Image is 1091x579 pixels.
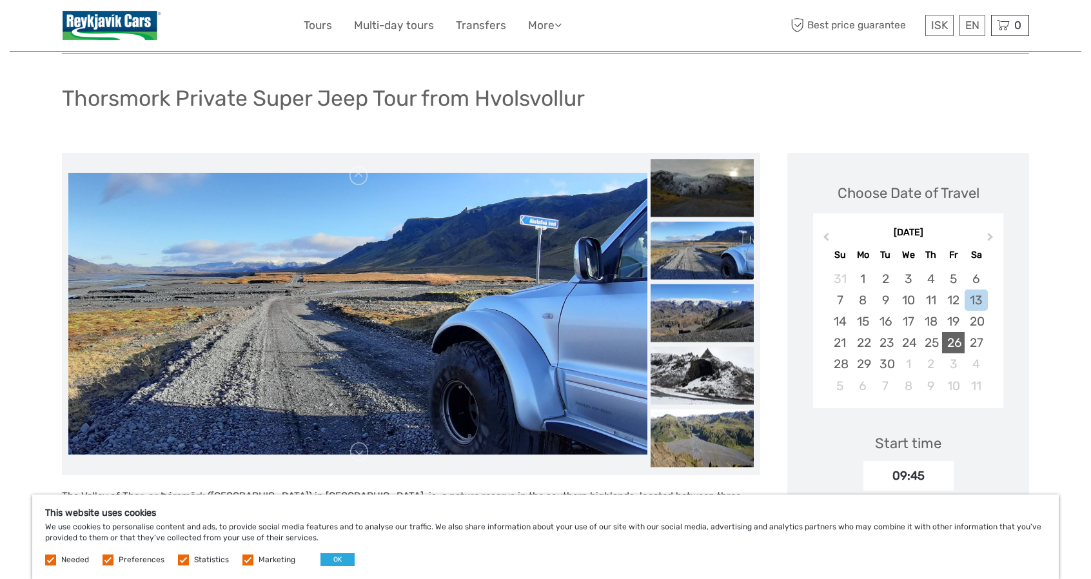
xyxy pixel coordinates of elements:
label: Needed [61,554,89,565]
div: Choose Thursday, July 2nd, 2026 [919,353,942,375]
a: Transfers [456,16,506,35]
a: Multi-day tours [354,16,434,35]
div: Choose Tuesday, June 23rd, 2026 [874,332,897,353]
div: Choose Monday, June 1st, 2026 [852,268,874,289]
h1: Thorsmork Private Super Jeep Tour from Hvolsvollur [62,85,585,112]
div: Choose Sunday, May 31st, 2026 [829,268,851,289]
label: Preferences [119,554,164,565]
div: Su [829,246,851,264]
a: More [528,16,562,35]
div: Choose Friday, June 5th, 2026 [942,268,965,289]
div: Choose Wednesday, June 3rd, 2026 [897,268,919,289]
button: Previous Month [814,230,835,250]
div: Choose Saturday, July 4th, 2026 [965,353,987,375]
div: We use cookies to personalise content and ads, to provide social media features and to analyse ou... [32,495,1059,579]
div: Choose Date of Travel [838,183,979,203]
button: OK [320,553,355,566]
span: Best price guarantee [787,15,922,36]
div: [DATE] [813,226,1003,240]
span: 0 [1012,19,1023,32]
div: Choose Saturday, July 11th, 2026 [965,375,987,397]
div: Choose Monday, June 29th, 2026 [852,353,874,375]
div: Choose Thursday, July 9th, 2026 [919,375,942,397]
label: Marketing [259,554,295,565]
div: Choose Thursday, June 11th, 2026 [919,289,942,311]
img: cf564363ab9449efa2c30e4e4cc74e84_slider_thumbnail.jpeg [651,159,754,217]
div: Choose Tuesday, June 16th, 2026 [874,311,897,332]
div: Choose Saturday, June 27th, 2026 [965,332,987,353]
div: Choose Monday, June 22nd, 2026 [852,332,874,353]
div: Mo [852,246,874,264]
div: Choose Tuesday, June 9th, 2026 [874,289,897,311]
div: Choose Sunday, June 14th, 2026 [829,311,851,332]
div: Choose Wednesday, June 24th, 2026 [897,332,919,353]
div: Tu [874,246,897,264]
div: Choose Sunday, July 5th, 2026 [829,375,851,397]
div: Choose Monday, June 15th, 2026 [852,311,874,332]
div: Choose Tuesday, July 7th, 2026 [874,375,897,397]
div: month 2026-06 [817,268,999,397]
div: Sa [965,246,987,264]
div: We [897,246,919,264]
div: Choose Friday, July 3rd, 2026 [942,353,965,375]
div: Choose Sunday, June 21st, 2026 [829,332,851,353]
label: Statistics [194,554,229,565]
div: Fr [942,246,965,264]
div: Choose Saturday, June 13th, 2026 [965,289,987,311]
a: Tours [304,16,332,35]
img: f02be8d586984340b5e527b67fdff31d_main_slider.jpeg [68,173,647,455]
div: Choose Thursday, June 4th, 2026 [919,268,942,289]
div: Choose Saturday, June 6th, 2026 [965,268,987,289]
div: Start time [875,433,941,453]
button: Next Month [981,230,1002,250]
div: Choose Wednesday, July 1st, 2026 [897,353,919,375]
div: Choose Friday, June 12th, 2026 [942,289,965,311]
img: 6124eaf52d1246498689a7fa0bdd8a65_slider_thumbnail.jpeg [651,409,754,467]
span: ISK [931,19,948,32]
img: da99dcd09d91499e8d88ddd0f4a6128a_slider_thumbnail.jpeg [651,284,754,342]
img: f02be8d586984340b5e527b67fdff31d_slider_thumbnail.jpeg [651,221,754,279]
div: Choose Thursday, June 25th, 2026 [919,332,942,353]
div: Choose Thursday, June 18th, 2026 [919,311,942,332]
h5: This website uses cookies [45,507,1046,518]
div: Choose Sunday, June 28th, 2026 [829,353,851,375]
p: The Valley of Thor, or Þórsmörk ([GEOGRAPHIC_DATA]) in [GEOGRAPHIC_DATA], is a nature reserve in ... [62,488,760,554]
img: 5af0b2797bae4c109e245068d7dbade8_slider_thumbnail.jpeg [651,346,754,404]
div: Choose Friday, June 26th, 2026 [942,332,965,353]
div: EN [959,15,985,36]
div: Choose Saturday, June 20th, 2026 [965,311,987,332]
div: Choose Monday, July 6th, 2026 [852,375,874,397]
div: Th [919,246,942,264]
div: 09:45 [863,461,954,491]
div: Choose Wednesday, June 17th, 2026 [897,311,919,332]
div: Choose Friday, July 10th, 2026 [942,375,965,397]
div: Choose Tuesday, June 30th, 2026 [874,353,897,375]
div: Choose Wednesday, June 10th, 2026 [897,289,919,311]
div: Choose Monday, June 8th, 2026 [852,289,874,311]
div: Choose Friday, June 19th, 2026 [942,311,965,332]
img: Scandinavian Travel [62,10,161,41]
div: Choose Wednesday, July 8th, 2026 [897,375,919,397]
div: Choose Tuesday, June 2nd, 2026 [874,268,897,289]
div: Choose Sunday, June 7th, 2026 [829,289,851,311]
